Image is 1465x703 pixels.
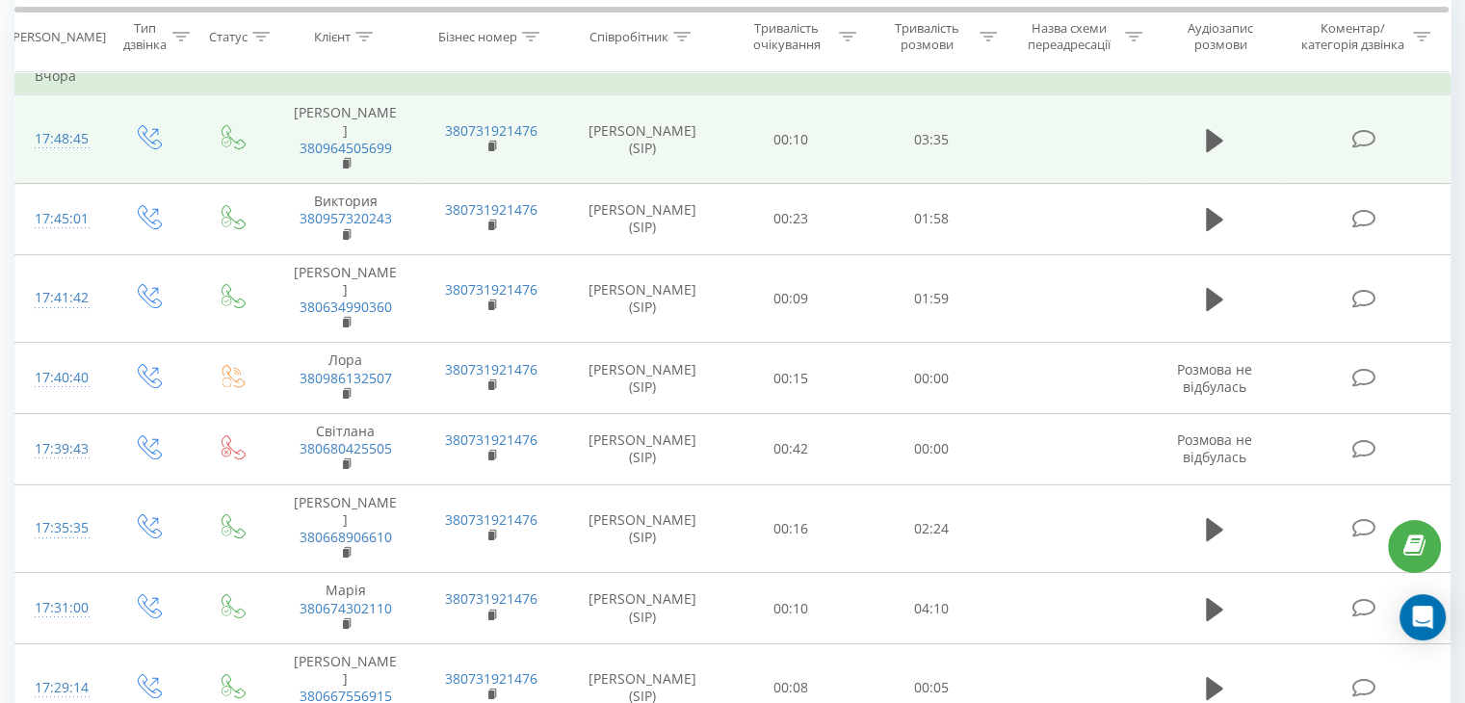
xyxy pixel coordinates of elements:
td: Вчора [15,57,1451,95]
td: [PERSON_NAME] [273,254,418,343]
div: 17:31:00 [35,589,86,627]
td: [PERSON_NAME] (SIP) [564,254,721,343]
span: Розмова не відбулась [1177,360,1252,396]
td: 00:09 [721,254,861,343]
td: 00:00 [861,343,1001,414]
td: 01:58 [861,184,1001,255]
td: [PERSON_NAME] (SIP) [564,343,721,414]
a: 380634990360 [300,298,392,316]
td: 00:15 [721,343,861,414]
div: Тривалість очікування [739,20,835,53]
div: 17:35:35 [35,509,86,547]
a: 380731921476 [445,669,537,688]
div: 17:39:43 [35,430,86,468]
a: 380731921476 [445,589,537,608]
td: 02:24 [861,484,1001,573]
div: Аудіозапис розмови [1164,20,1277,53]
td: 04:10 [861,573,1001,644]
td: [PERSON_NAME] (SIP) [564,484,721,573]
div: Тип дзвінка [121,20,167,53]
div: 17:45:01 [35,200,86,238]
td: 00:10 [721,95,861,184]
div: Назва схеми переадресації [1019,20,1120,53]
td: [PERSON_NAME] (SIP) [564,95,721,184]
span: Розмова не відбулась [1177,430,1252,466]
td: Лора [273,343,418,414]
td: [PERSON_NAME] [273,484,418,573]
a: 380668906610 [300,528,392,546]
div: Співробітник [589,28,668,44]
div: Коментар/категорія дзвінка [1295,20,1408,53]
td: [PERSON_NAME] (SIP) [564,414,721,485]
td: 00:23 [721,184,861,255]
a: 380731921476 [445,280,537,299]
a: 380731921476 [445,430,537,449]
a: 380986132507 [300,369,392,387]
div: Open Intercom Messenger [1400,594,1446,640]
td: 00:00 [861,414,1001,485]
td: 03:35 [861,95,1001,184]
td: 00:10 [721,573,861,644]
div: 17:41:42 [35,279,86,317]
div: 17:48:45 [35,120,86,158]
td: [PERSON_NAME] (SIP) [564,184,721,255]
td: Марія [273,573,418,644]
td: [PERSON_NAME] [273,95,418,184]
div: 17:40:40 [35,359,86,397]
div: [PERSON_NAME] [9,28,106,44]
td: [PERSON_NAME] (SIP) [564,573,721,644]
a: 380731921476 [445,121,537,140]
a: 380731921476 [445,360,537,378]
a: 380680425505 [300,439,392,457]
div: Тривалість розмови [878,20,975,53]
td: Виктория [273,184,418,255]
a: 380731921476 [445,510,537,529]
a: 380731921476 [445,200,537,219]
div: Клієнт [314,28,351,44]
a: 380964505699 [300,139,392,157]
td: Світлана [273,414,418,485]
td: 00:42 [721,414,861,485]
div: Бізнес номер [438,28,517,44]
td: 00:16 [721,484,861,573]
div: Статус [209,28,248,44]
a: 380957320243 [300,209,392,227]
td: 01:59 [861,254,1001,343]
a: 380674302110 [300,599,392,617]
